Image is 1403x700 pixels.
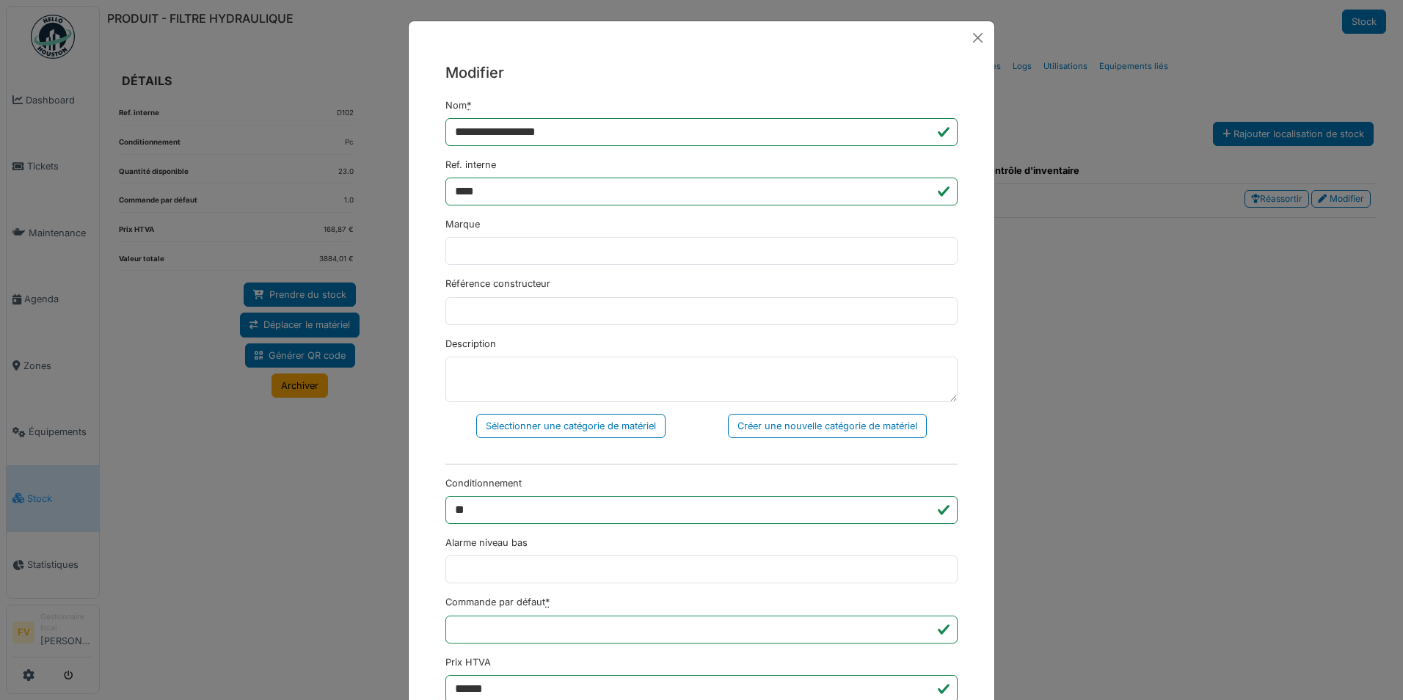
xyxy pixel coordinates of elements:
div: Créer une nouvelle catégorie de matériel [728,414,927,438]
label: Nom [445,98,471,112]
abbr: Requis [545,597,550,608]
label: Commande par défaut [445,595,550,609]
label: Alarme niveau bas [445,536,528,550]
label: Marque [445,217,480,231]
label: Prix HTVA [445,655,491,669]
div: Sélectionner une catégorie de matériel [476,414,666,438]
label: Description [445,337,496,351]
label: Ref. interne [445,158,496,172]
h5: Modifier [445,62,958,84]
abbr: Requis [467,100,471,111]
button: Close [967,27,988,48]
label: Référence constructeur [445,277,550,291]
label: Conditionnement [445,476,522,490]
